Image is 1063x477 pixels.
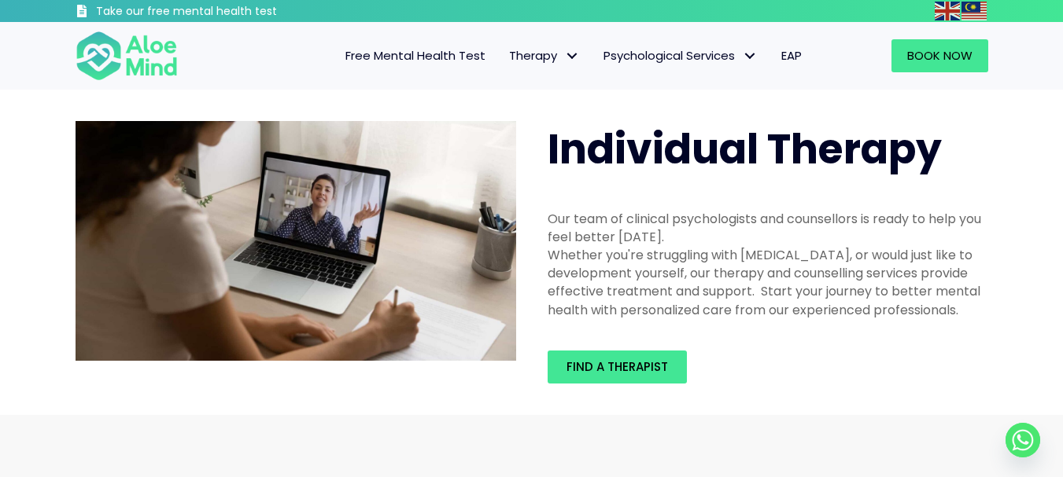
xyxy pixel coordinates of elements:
span: Find a therapist [567,358,668,375]
span: Psychological Services [603,47,758,64]
img: en [935,2,960,20]
nav: Menu [198,39,814,72]
div: Our team of clinical psychologists and counsellors is ready to help you feel better [DATE]. [548,210,988,246]
a: Malay [961,2,988,20]
span: Therapy: submenu [561,45,584,68]
img: ms [961,2,987,20]
span: Individual Therapy [548,120,942,178]
span: Therapy [509,47,580,64]
a: EAP [770,39,814,72]
a: Psychological ServicesPsychological Services: submenu [592,39,770,72]
span: Psychological Services: submenu [739,45,762,68]
span: EAP [781,47,802,64]
a: Whatsapp [1006,423,1040,457]
img: Aloe mind Logo [76,30,178,82]
div: Whether you're struggling with [MEDICAL_DATA], or would just like to development yourself, our th... [548,246,988,319]
a: TherapyTherapy: submenu [497,39,592,72]
a: Find a therapist [548,350,687,383]
span: Free Mental Health Test [345,47,485,64]
img: Therapy online individual [76,121,516,361]
span: Book Now [907,47,973,64]
a: Take our free mental health test [76,4,361,22]
a: Book Now [891,39,988,72]
a: Free Mental Health Test [334,39,497,72]
a: English [935,2,961,20]
h3: Take our free mental health test [96,4,361,20]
